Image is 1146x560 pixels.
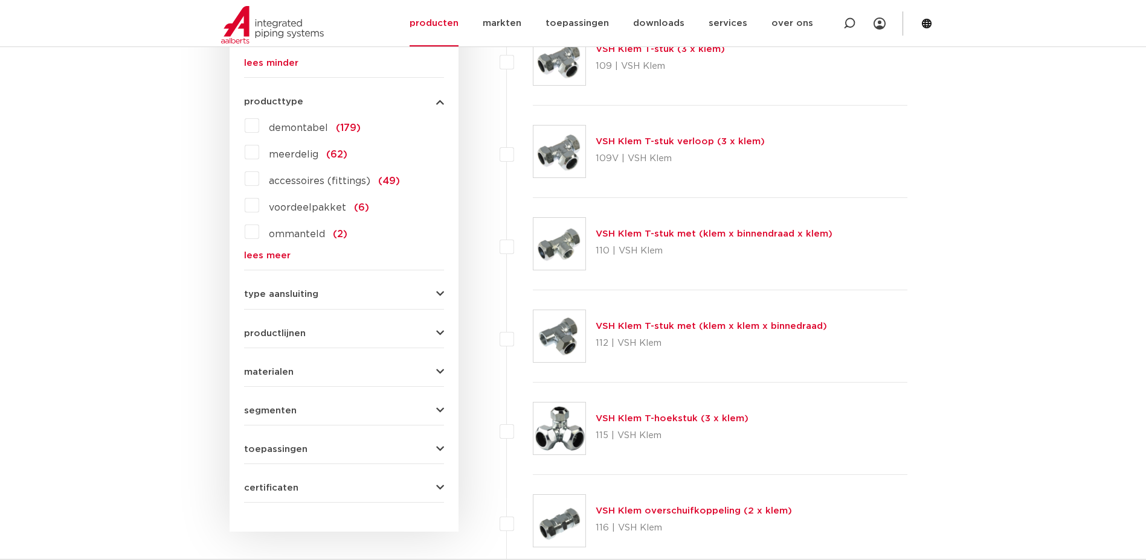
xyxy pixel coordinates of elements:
[354,203,369,212] span: (6)
[596,506,792,515] a: VSH Klem overschuifkoppeling (2 x klem)
[244,97,444,106] button: producttype
[596,149,765,168] p: 109V | VSH Klem
[244,97,303,106] span: producttype
[244,251,444,260] a: lees meer
[244,329,444,338] button: productlijnen
[269,123,328,133] span: demontabel
[596,57,725,76] p: 109 | VSH Klem
[244,367,294,377] span: materialen
[269,150,318,159] span: meerdelig
[596,45,725,54] a: VSH Klem T-stuk (3 x klem)
[596,322,827,331] a: VSH Klem T-stuk met (klem x klem x binnedraad)
[596,334,827,353] p: 112 | VSH Klem
[244,329,306,338] span: productlijnen
[244,483,298,492] span: certificaten
[533,310,585,362] img: Thumbnail for VSH Klem T-stuk met (klem x klem x binnedraad)
[378,176,400,186] span: (49)
[244,367,444,377] button: materialen
[596,414,748,423] a: VSH Klem T-hoekstuk (3 x klem)
[333,229,347,239] span: (2)
[244,59,444,68] a: lees minder
[596,137,765,146] a: VSH Klem T-stuk verloop (3 x klem)
[244,483,444,492] button: certificaten
[596,426,748,445] p: 115 | VSH Klem
[244,290,444,299] button: type aansluiting
[269,176,370,186] span: accessoires (fittings)
[244,406,297,415] span: segmenten
[269,203,346,212] span: voordeelpakket
[533,218,585,270] img: Thumbnail for VSH Klem T-stuk met (klem x binnendraad x klem)
[533,126,585,177] img: Thumbnail for VSH Klem T-stuk verloop (3 x klem)
[326,150,347,159] span: (62)
[336,123,361,133] span: (179)
[596,241,832,261] p: 110 | VSH Klem
[244,406,444,415] button: segmenten
[596,518,792,538] p: 116 | VSH Klem
[874,10,886,37] div: my IPS
[244,445,444,454] button: toepassingen
[533,33,585,85] img: Thumbnail for VSH Klem T-stuk (3 x klem)
[596,229,832,238] a: VSH Klem T-stuk met (klem x binnendraad x klem)
[244,445,307,454] span: toepassingen
[269,229,325,239] span: ommanteld
[244,290,318,299] span: type aansluiting
[533,402,585,454] img: Thumbnail for VSH Klem T-hoekstuk (3 x klem)
[533,495,585,547] img: Thumbnail for VSH Klem overschuifkoppeling (2 x klem)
